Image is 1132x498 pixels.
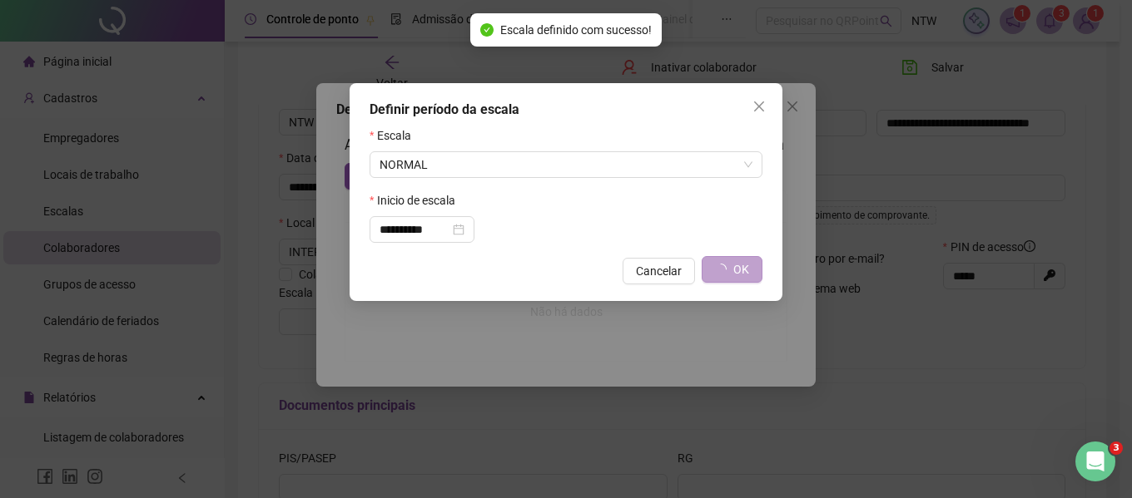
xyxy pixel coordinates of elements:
[715,264,727,275] span: loading
[752,100,766,113] span: close
[500,21,652,39] span: Escala definido com sucesso!
[623,258,695,284] button: Cancelar
[370,100,762,120] div: Definir período da escala
[370,126,422,145] label: Escala
[702,256,762,283] button: OK
[733,260,749,279] span: OK
[480,23,494,37] span: check-circle
[1110,441,1123,455] span: 3
[1075,441,1115,481] iframe: Intercom live chat
[370,191,466,210] label: Inicio de escala
[746,93,772,120] button: Close
[380,152,752,177] span: NORMAL
[636,262,682,280] span: Cancelar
